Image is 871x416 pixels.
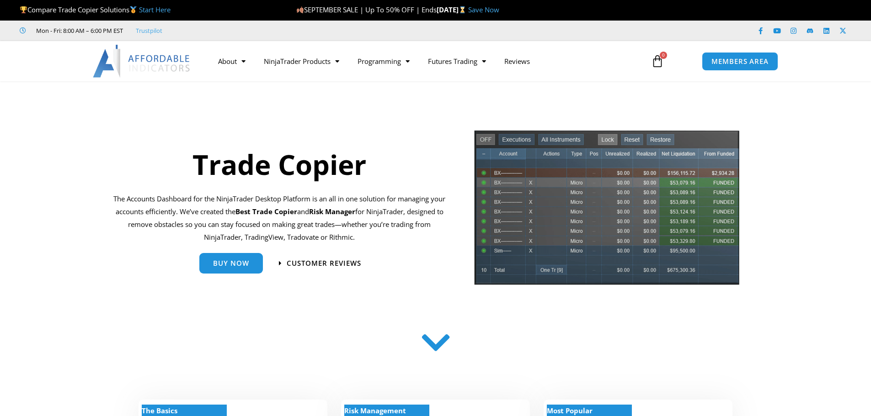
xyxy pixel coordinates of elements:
[473,129,740,292] img: tradecopier | Affordable Indicators – NinjaTrader
[348,51,419,72] a: Programming
[199,253,263,274] a: Buy Now
[419,51,495,72] a: Futures Trading
[113,145,446,184] h1: Trade Copier
[20,5,171,14] span: Compare Trade Copier Solutions
[235,207,297,216] b: Best Trade Copier
[139,5,171,14] a: Start Here
[468,5,499,14] a: Save Now
[495,51,539,72] a: Reviews
[287,260,361,267] span: Customer Reviews
[702,52,778,71] a: MEMBERS AREA
[297,6,304,13] img: 🍂
[637,48,678,74] a: 0
[255,51,348,72] a: NinjaTrader Products
[279,260,361,267] a: Customer Reviews
[711,58,769,65] span: MEMBERS AREA
[660,52,667,59] span: 0
[20,6,27,13] img: 🏆
[136,25,162,36] a: Trustpilot
[142,406,177,415] strong: The Basics
[437,5,468,14] strong: [DATE]
[209,51,641,72] nav: Menu
[309,207,355,216] strong: Risk Manager
[209,51,255,72] a: About
[547,406,593,415] strong: Most Popular
[344,406,406,415] strong: Risk Management
[93,45,191,78] img: LogoAI | Affordable Indicators – NinjaTrader
[130,6,137,13] img: 🥇
[459,6,466,13] img: ⌛
[213,260,249,267] span: Buy Now
[296,5,437,14] span: SEPTEMBER SALE | Up To 50% OFF | Ends
[113,193,446,243] p: The Accounts Dashboard for the NinjaTrader Desktop Platform is an all in one solution for managin...
[34,25,123,36] span: Mon - Fri: 8:00 AM – 6:00 PM EST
